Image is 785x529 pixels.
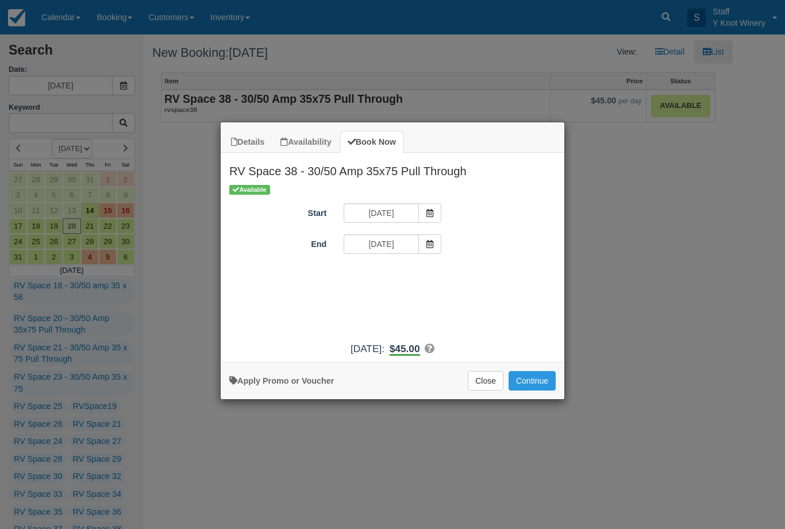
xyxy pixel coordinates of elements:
[221,234,335,250] label: End
[340,131,403,153] a: Book Now
[221,203,335,219] label: Start
[221,153,564,183] h2: RV Space 38 - 30/50 Amp 35x75 Pull Through
[390,343,420,356] b: $45.00
[509,371,556,391] button: Add to Booking
[229,185,270,195] span: Available
[229,376,334,385] a: Apply Voucher
[221,342,564,356] div: :
[468,371,503,391] button: Close
[351,343,382,354] span: [DATE]
[221,153,564,356] div: Item Modal
[273,131,338,153] a: Availability
[224,131,272,153] a: Details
